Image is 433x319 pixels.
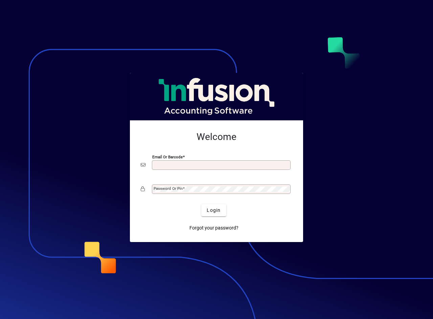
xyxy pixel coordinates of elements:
[201,204,226,216] button: Login
[152,155,183,159] mat-label: Email or Barcode
[189,224,238,232] span: Forgot your password?
[187,222,241,234] a: Forgot your password?
[141,131,292,143] h2: Welcome
[207,207,221,214] span: Login
[154,186,183,191] mat-label: Password or Pin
